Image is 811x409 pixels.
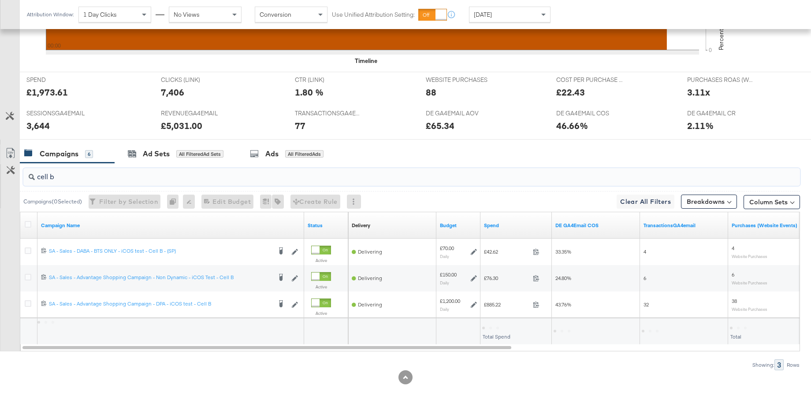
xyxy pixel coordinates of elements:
[174,11,200,18] span: No Views
[311,258,331,263] label: Active
[555,222,636,229] a: DE NET COS GA4Email
[644,275,646,281] span: 6
[555,275,571,281] span: 24.80%
[358,248,382,255] span: Delivering
[161,109,227,118] span: REVENUEGA4EMAIL
[26,86,68,99] div: £1,973.61
[26,76,93,84] span: SPEND
[556,119,588,132] div: 46.66%
[555,248,571,255] span: 33.35%
[161,76,227,84] span: CLICKS (LINK)
[717,29,725,50] text: Percent
[687,86,710,99] div: 3.11x
[41,222,301,229] a: Your campaign name.
[332,11,415,19] label: Use Unified Attribution Setting:
[308,222,345,229] a: Shows the current state of your Ad Campaign.
[26,109,93,118] span: SESSIONSGA4EMAIL
[440,222,477,229] a: The maximum amount you're willing to spend on your ads, on average each day or over the lifetime ...
[161,119,202,132] div: £5,031.00
[358,301,382,308] span: Delivering
[440,254,449,259] sub: Daily
[285,150,324,158] div: All Filtered Ads
[484,248,529,255] span: £42.62
[440,245,454,252] div: £70.00
[426,119,454,132] div: £65.34
[143,149,170,159] div: Ad Sets
[732,298,737,304] span: 38
[732,280,767,285] sub: Website Purchases
[620,196,671,207] span: Clear All Filters
[732,254,767,259] sub: Website Purchases
[161,86,184,99] div: 7,406
[26,11,74,18] div: Attribution Window:
[440,280,449,285] sub: Daily
[484,275,529,281] span: £76.30
[355,57,377,65] div: Timeline
[644,301,649,308] span: 32
[752,362,774,368] div: Showing:
[49,300,272,307] div: SA - Sales - Advantage Shopping Campaign - DPA - iCOS test - Cell B
[35,165,729,182] input: Search Campaigns by Name, ID or Objective
[295,119,305,132] div: 77
[311,284,331,290] label: Active
[744,195,800,209] button: Column Sets
[732,271,734,278] span: 6
[484,301,529,308] span: £885.22
[311,310,331,316] label: Active
[426,86,436,99] div: 88
[730,333,741,340] span: Total
[40,149,78,159] div: Campaigns
[440,298,460,305] div: £1,200.00
[687,109,753,118] span: DE GA4EMAIL CR
[617,195,674,209] button: Clear All Filters
[556,109,622,118] span: DE GA4EMAIL COS
[440,271,457,278] div: £150.00
[483,333,510,340] span: Total Spend
[167,195,183,209] div: 0
[556,76,622,84] span: COST PER PURCHASE (WEBSITE EVENTS)
[176,150,223,158] div: All Filtered Ad Sets
[49,274,272,283] a: SA - Sales - Advantage Shopping Campaign - Non Dynamic - iCOS Test - Cell B
[352,222,370,229] a: Reflects the ability of your Ad Campaign to achieve delivery based on ad states, schedule and bud...
[556,86,585,99] div: £22.43
[49,247,272,256] a: SA - Sales - DABA - BTS ONLY - iCOS test - Cell B - (SP)
[555,301,571,308] span: 43.76%
[358,275,382,281] span: Delivering
[26,119,50,132] div: 3,644
[681,195,737,209] button: Breakdowns
[49,274,272,281] div: SA - Sales - Advantage Shopping Campaign - Non Dynamic - iCOS Test - Cell B
[786,362,800,368] div: Rows
[732,245,734,251] span: 4
[644,248,646,255] span: 4
[732,306,767,312] sub: Website Purchases
[295,86,324,99] div: 1.80 %
[426,76,492,84] span: WEBSITE PURCHASES
[49,247,272,254] div: SA - Sales - DABA - BTS ONLY - iCOS test - Cell B - (SP)
[23,198,82,206] div: Campaigns ( 0 Selected)
[49,300,272,309] a: SA - Sales - Advantage Shopping Campaign - DPA - iCOS test - Cell B
[687,76,753,84] span: PURCHASES ROAS (WEBSITE EVENTS)
[83,11,117,18] span: 1 Day Clicks
[85,150,93,158] div: 6
[440,306,449,312] sub: Daily
[474,11,492,18] span: [DATE]
[265,149,279,159] div: Ads
[687,119,714,132] div: 2.11%
[484,222,548,229] a: The total amount spent to date.
[426,109,492,118] span: DE GA4EMAIL AOV
[295,109,361,118] span: TRANSACTIONSGA4EMAIL
[295,76,361,84] span: CTR (LINK)
[352,222,370,229] div: Delivery
[644,222,725,229] a: Transactions - The total number of transactions
[774,359,784,370] div: 3
[260,11,291,18] span: Conversion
